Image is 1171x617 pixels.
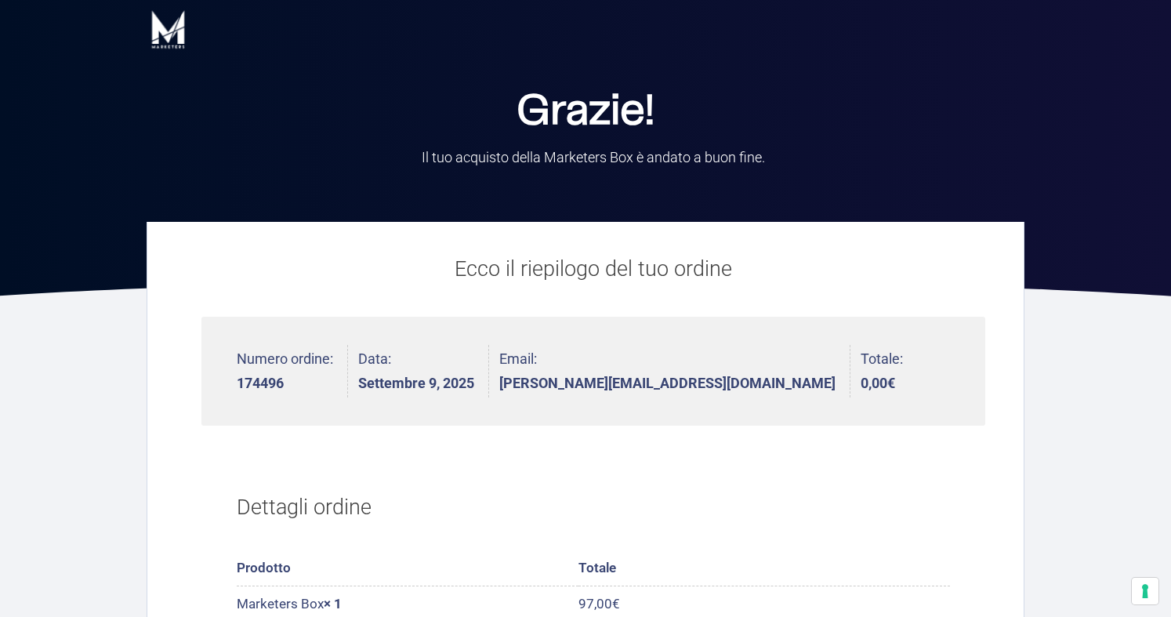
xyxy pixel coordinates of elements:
th: Prodotto [237,551,578,586]
strong: [PERSON_NAME][EMAIL_ADDRESS][DOMAIN_NAME] [499,376,836,390]
bdi: 0,00 [861,375,895,391]
p: Il tuo acquisto della Marketers Box è andato a buon fine. [343,147,844,167]
strong: × 1 [324,596,342,612]
strong: 174496 [237,376,333,390]
p: Ecco il riepilogo del tuo ordine [201,253,985,285]
li: Totale: [861,345,903,397]
span: € [887,375,895,391]
bdi: 97,00 [578,596,620,612]
strong: Settembre 9, 2025 [358,376,474,390]
h2: Dettagli ordine [237,475,950,541]
span: € [612,596,620,612]
li: Data: [358,345,489,397]
button: Le tue preferenze relative al consenso per le tecnologie di tracciamento [1132,578,1158,604]
th: Totale [578,551,951,586]
li: Numero ordine: [237,345,348,397]
h2: Grazie! [303,90,868,133]
iframe: Customerly Messenger Launcher [13,556,60,603]
li: Email: [499,345,850,397]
